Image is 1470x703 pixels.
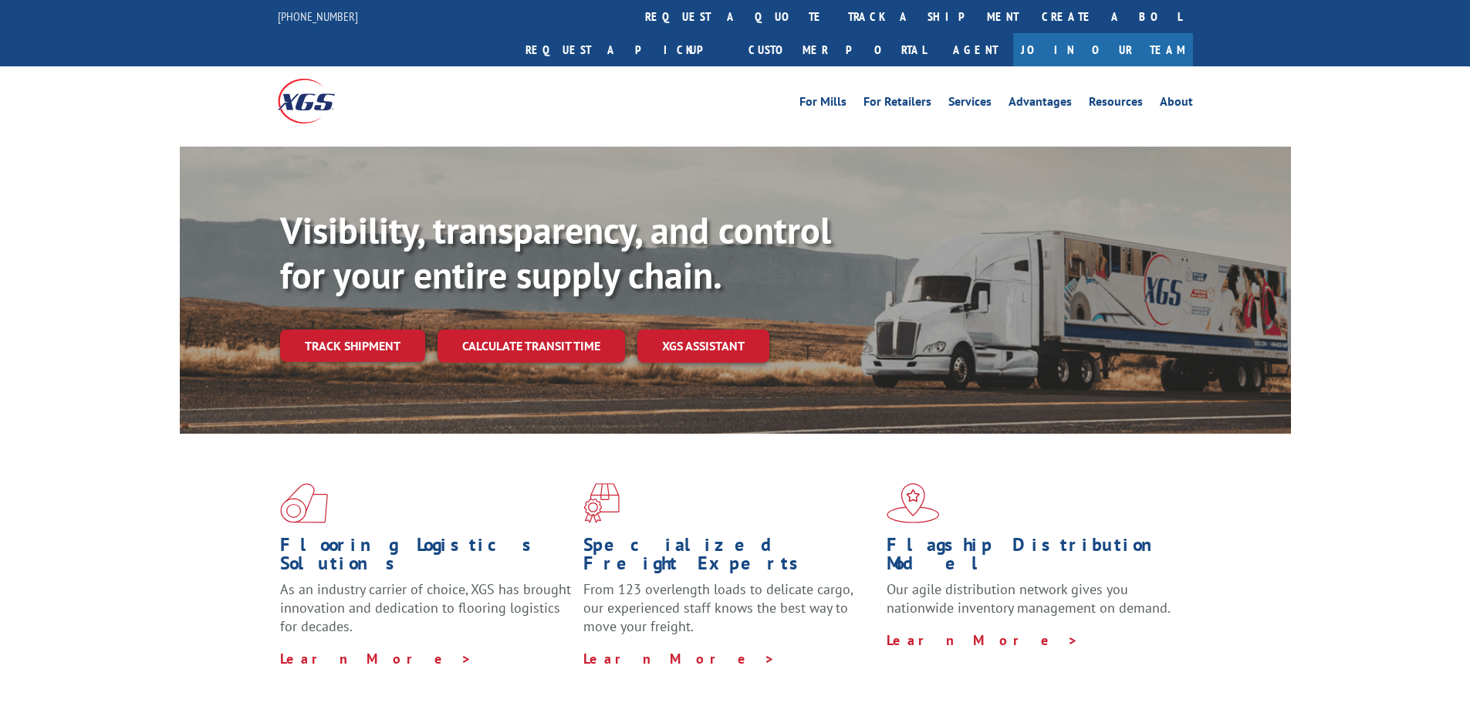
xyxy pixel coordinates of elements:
h1: Flooring Logistics Solutions [280,536,572,580]
a: Join Our Team [1013,33,1193,66]
h1: Flagship Distribution Model [887,536,1178,580]
a: Resources [1089,96,1143,113]
a: For Mills [799,96,847,113]
img: xgs-icon-flagship-distribution-model-red [887,483,940,523]
a: For Retailers [863,96,931,113]
a: About [1160,96,1193,113]
p: From 123 overlength loads to delicate cargo, our experienced staff knows the best way to move you... [583,580,875,649]
a: Track shipment [280,330,425,362]
a: Services [948,96,992,113]
a: Advantages [1009,96,1072,113]
span: As an industry carrier of choice, XGS has brought innovation and dedication to flooring logistics... [280,580,571,635]
a: [PHONE_NUMBER] [278,8,358,24]
img: xgs-icon-focused-on-flooring-red [583,483,620,523]
b: Visibility, transparency, and control for your entire supply chain. [280,206,831,299]
a: Learn More > [887,631,1079,649]
a: Agent [938,33,1013,66]
img: xgs-icon-total-supply-chain-intelligence-red [280,483,328,523]
a: Learn More > [280,650,472,668]
span: Our agile distribution network gives you nationwide inventory management on demand. [887,580,1171,617]
a: XGS ASSISTANT [637,330,769,363]
a: Learn More > [583,650,776,668]
a: Request a pickup [514,33,737,66]
a: Customer Portal [737,33,938,66]
h1: Specialized Freight Experts [583,536,875,580]
a: Calculate transit time [438,330,625,363]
